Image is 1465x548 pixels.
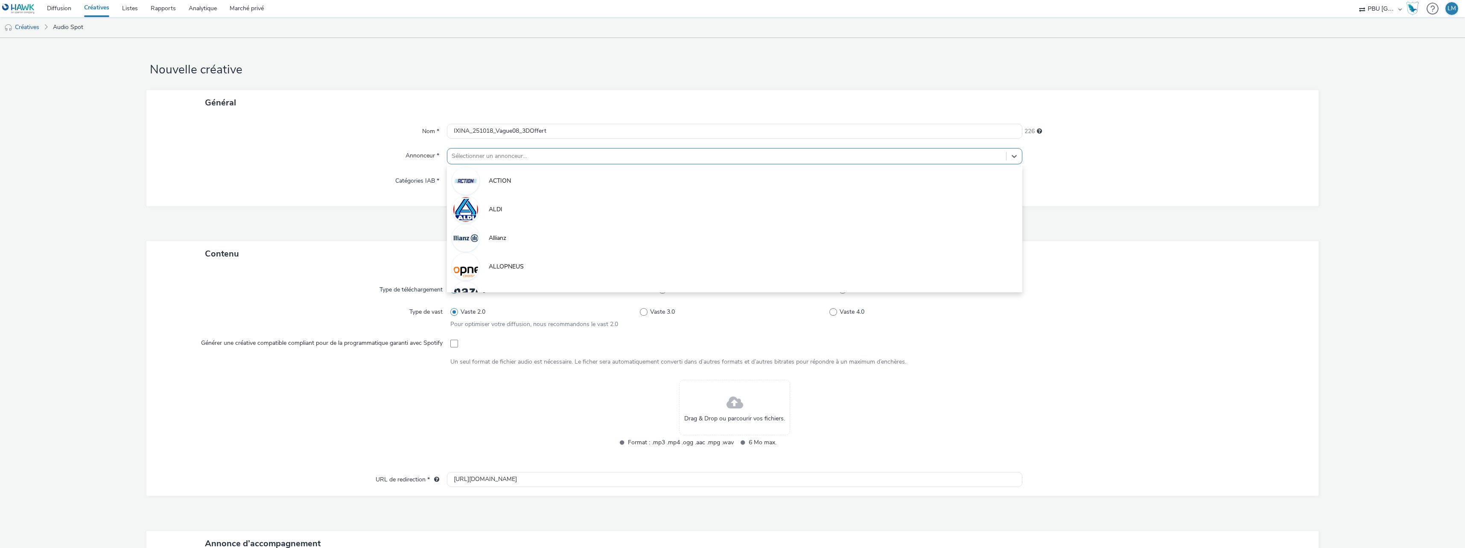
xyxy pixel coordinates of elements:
[447,472,1022,487] input: URL...
[453,226,478,251] img: Allianz
[628,437,734,447] span: Format : .mp3 .mp4 .ogg .aac .mpg .wav
[1447,2,1456,15] div: LM
[49,17,88,38] a: Audio Spot
[489,177,511,185] span: ACTION
[453,197,478,223] img: ALDI
[205,97,236,108] span: Général
[453,254,478,279] img: ALLOPNEUS
[2,3,35,14] img: undefined Logo
[749,437,855,447] span: 6 Mo max.
[453,169,478,193] img: ACTION
[376,475,430,484] font: URL de redirection *
[1406,2,1419,15] img: Hawk Academy
[419,124,443,136] label: Nom *
[489,205,502,214] span: ALDI
[430,475,439,484] div: L’URL de redirection sera utilisée comme URL de validation avec certains SSP et ce sera l’URL de ...
[406,304,446,316] label: Type de vast
[489,262,524,271] span: ALLOPNEUS
[392,173,443,185] label: Catégories IAB *
[489,291,515,300] span: AMAZON
[453,283,478,308] img: AMAZON
[376,282,446,294] label: Type de téléchargement
[4,23,13,32] img: audio
[450,358,1019,366] div: Un seul format de fichier audio est nécessaire. Le ficher sera automatiquement converti dans d’au...
[146,62,1319,78] h1: Nouvelle créative
[15,23,39,31] font: Créatives
[1024,127,1035,136] span: 226
[489,234,506,242] span: Allianz
[205,248,239,259] span: Contenu
[1037,127,1042,136] div: 255 caractères maximum
[402,148,443,160] label: Annonceur *
[461,308,485,316] span: Vaste 2.0
[650,308,675,316] span: Vaste 3.0
[840,308,864,316] span: Vaste 4.0
[447,124,1022,139] input: Nom
[684,414,785,423] span: Drag & Drop ou parcourir vos fichiers.
[1406,2,1422,15] a: Hawk Academy
[450,320,618,328] span: Pour optimiser votre diffusion, nous recommandons le vast 2.0
[198,335,446,347] label: Générer une créative compatible compliant pour de la programmatique garanti avec Spotify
